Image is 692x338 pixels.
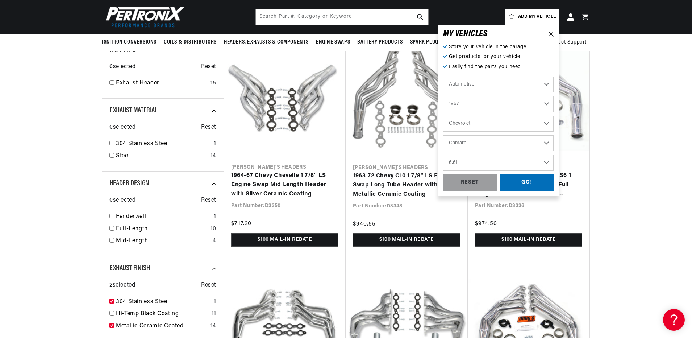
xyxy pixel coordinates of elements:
[407,34,458,51] summary: Spark Plug Wires
[443,155,554,171] select: Engine
[116,309,209,319] a: Hi-Temp Black Coating
[201,123,216,132] span: Reset
[312,34,354,51] summary: Engine Swaps
[210,152,216,161] div: 14
[410,38,454,46] span: Spark Plug Wires
[256,9,428,25] input: Search Part #, Category or Keyword
[518,13,556,20] span: Add my vehicle
[443,43,554,51] p: Store your vehicle in the garage
[443,96,554,112] select: Year
[500,174,554,191] div: GO!
[116,79,208,88] a: Exhaust Header
[443,30,488,38] h6: MY VEHICLE S
[357,38,403,46] span: Battery Products
[109,62,136,72] span: 0 selected
[443,174,497,191] div: RESET
[443,53,554,61] p: Get products for your vehicle
[224,38,309,46] span: Headers, Exhausts & Components
[116,322,208,331] a: Metallic Ceramic Coated
[116,297,211,307] a: 304 Stainless Steel
[109,107,158,114] span: Exhaust Material
[109,180,149,187] span: Header Design
[475,171,582,199] a: 1964-72 Chevy Chevelle LS1-LS6 1 3/4" LS Engine Swap 4-Tube Full Length Header with Metallic Cera...
[116,212,211,222] a: Fenderwell
[231,171,338,199] a: 1964-67 Chevy Chevelle 1 7/8" LS Engine Swap Mid Length Header with Silver Ceramic Coating
[160,34,220,51] summary: Coils & Distributors
[116,224,208,234] a: Full-Length
[443,116,554,132] select: Make
[210,322,216,331] div: 14
[354,34,407,51] summary: Battery Products
[201,62,216,72] span: Reset
[116,236,210,246] a: Mid-Length
[443,63,554,71] p: Easily find the parts you need
[443,135,554,151] select: Model
[102,34,160,51] summary: Ignition Conversions
[505,9,559,25] a: Add my vehicle
[214,297,216,307] div: 1
[116,152,208,161] a: Steel
[214,139,216,149] div: 1
[164,38,217,46] span: Coils & Distributors
[201,281,216,290] span: Reset
[102,4,185,29] img: Pertronix
[546,34,590,51] summary: Product Support
[412,9,428,25] button: search button
[102,38,157,46] span: Ignition Conversions
[109,123,136,132] span: 0 selected
[201,196,216,205] span: Reset
[109,196,136,205] span: 0 selected
[316,38,350,46] span: Engine Swaps
[443,77,554,92] select: Ride Type
[116,139,211,149] a: 304 Stainless Steel
[109,281,135,290] span: 2 selected
[210,224,216,234] div: 10
[214,212,216,222] div: 1
[546,38,587,46] span: Product Support
[220,34,312,51] summary: Headers, Exhausts & Components
[353,172,460,199] a: 1963-72 Chevy C10 1 7/8" LS Engine Swap Long Tube Header with Metallic Ceramic Coating
[212,309,216,319] div: 11
[213,236,216,246] div: 4
[109,265,150,272] span: Exhaust Finish
[210,79,216,88] div: 15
